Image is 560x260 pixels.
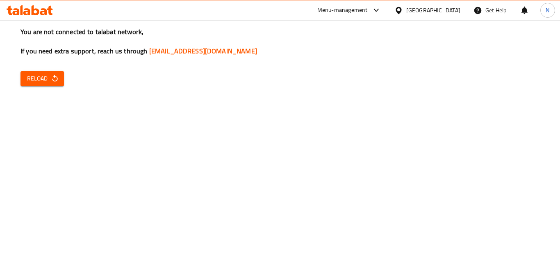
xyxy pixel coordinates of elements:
span: Reload [27,74,57,84]
div: Menu-management [317,5,368,15]
span: N [546,6,549,15]
div: [GEOGRAPHIC_DATA] [406,6,460,15]
a: [EMAIL_ADDRESS][DOMAIN_NAME] [149,45,257,57]
h3: You are not connected to talabat network, If you need extra support, reach us through [20,27,540,56]
button: Reload [20,71,64,86]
